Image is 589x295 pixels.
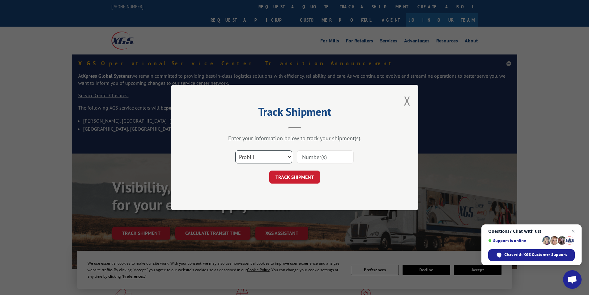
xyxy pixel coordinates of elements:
[297,150,354,163] input: Number(s)
[563,270,582,289] a: Open chat
[202,107,387,119] h2: Track Shipment
[269,171,320,184] button: TRACK SHIPMENT
[488,229,575,234] span: Questions? Chat with us!
[202,135,387,142] div: Enter your information below to track your shipment(s).
[488,249,575,261] span: Chat with XGS Customer Support
[488,238,540,243] span: Support is online
[404,93,411,109] button: Close modal
[504,252,567,258] span: Chat with XGS Customer Support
